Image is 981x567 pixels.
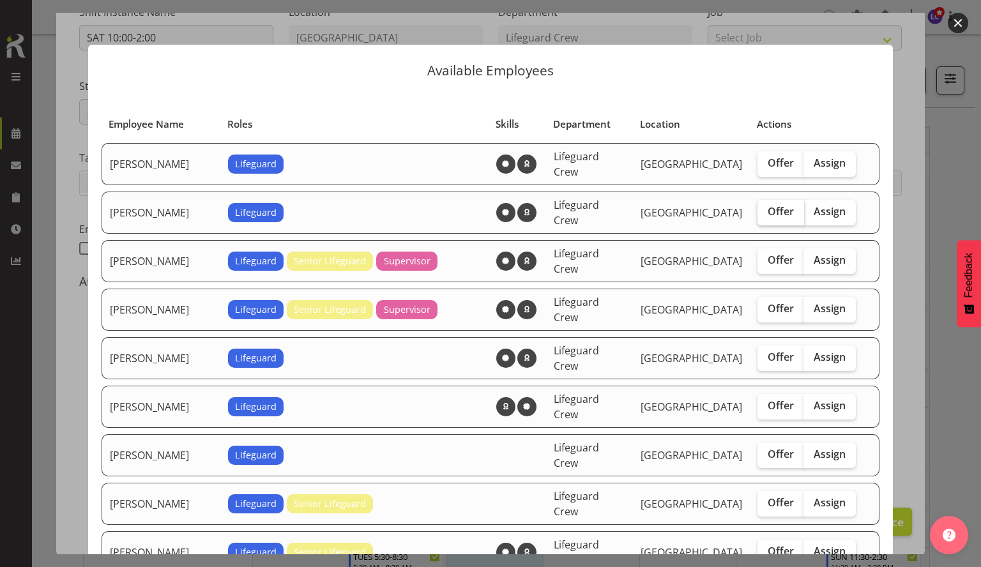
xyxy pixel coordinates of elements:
[768,496,794,509] span: Offer
[294,545,366,559] span: Senior Lifeguard
[554,344,599,373] span: Lifeguard Crew
[641,497,742,511] span: [GEOGRAPHIC_DATA]
[294,254,366,268] span: Senior Lifeguard
[641,303,742,317] span: [GEOGRAPHIC_DATA]
[943,529,955,541] img: help-xxl-2.png
[963,253,975,298] span: Feedback
[641,206,742,220] span: [GEOGRAPHIC_DATA]
[384,303,430,317] span: Supervisor
[235,303,277,317] span: Lifeguard
[235,545,277,559] span: Lifeguard
[554,489,599,518] span: Lifeguard Crew
[768,448,794,460] span: Offer
[496,117,519,132] span: Skills
[102,192,220,234] td: [PERSON_NAME]
[554,295,599,324] span: Lifeguard Crew
[294,497,366,511] span: Senior Lifeguard
[235,206,277,220] span: Lifeguard
[553,117,611,132] span: Department
[384,254,430,268] span: Supervisor
[554,246,599,276] span: Lifeguard Crew
[101,64,880,77] p: Available Employees
[102,483,220,525] td: [PERSON_NAME]
[109,117,184,132] span: Employee Name
[641,254,742,268] span: [GEOGRAPHIC_DATA]
[235,351,277,365] span: Lifeguard
[294,303,366,317] span: Senior Lifeguard
[235,157,277,171] span: Lifeguard
[102,289,220,331] td: [PERSON_NAME]
[641,351,742,365] span: [GEOGRAPHIC_DATA]
[814,448,846,460] span: Assign
[235,448,277,462] span: Lifeguard
[814,302,846,315] span: Assign
[235,400,277,414] span: Lifeguard
[641,545,742,559] span: [GEOGRAPHIC_DATA]
[554,538,599,567] span: Lifeguard Crew
[768,253,794,266] span: Offer
[768,399,794,412] span: Offer
[554,441,599,470] span: Lifeguard Crew
[957,240,981,327] button: Feedback - Show survey
[757,117,791,132] span: Actions
[102,434,220,476] td: [PERSON_NAME]
[554,198,599,227] span: Lifeguard Crew
[814,253,846,266] span: Assign
[102,143,220,185] td: [PERSON_NAME]
[640,117,680,132] span: Location
[641,157,742,171] span: [GEOGRAPHIC_DATA]
[814,399,846,412] span: Assign
[235,497,277,511] span: Lifeguard
[554,149,599,179] span: Lifeguard Crew
[768,351,794,363] span: Offer
[227,117,252,132] span: Roles
[641,448,742,462] span: [GEOGRAPHIC_DATA]
[102,240,220,282] td: [PERSON_NAME]
[814,545,846,557] span: Assign
[814,156,846,169] span: Assign
[768,156,794,169] span: Offer
[768,545,794,557] span: Offer
[641,400,742,414] span: [GEOGRAPHIC_DATA]
[554,392,599,421] span: Lifeguard Crew
[814,496,846,509] span: Assign
[814,205,846,218] span: Assign
[768,205,794,218] span: Offer
[102,386,220,428] td: [PERSON_NAME]
[235,254,277,268] span: Lifeguard
[102,337,220,379] td: [PERSON_NAME]
[768,302,794,315] span: Offer
[814,351,846,363] span: Assign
